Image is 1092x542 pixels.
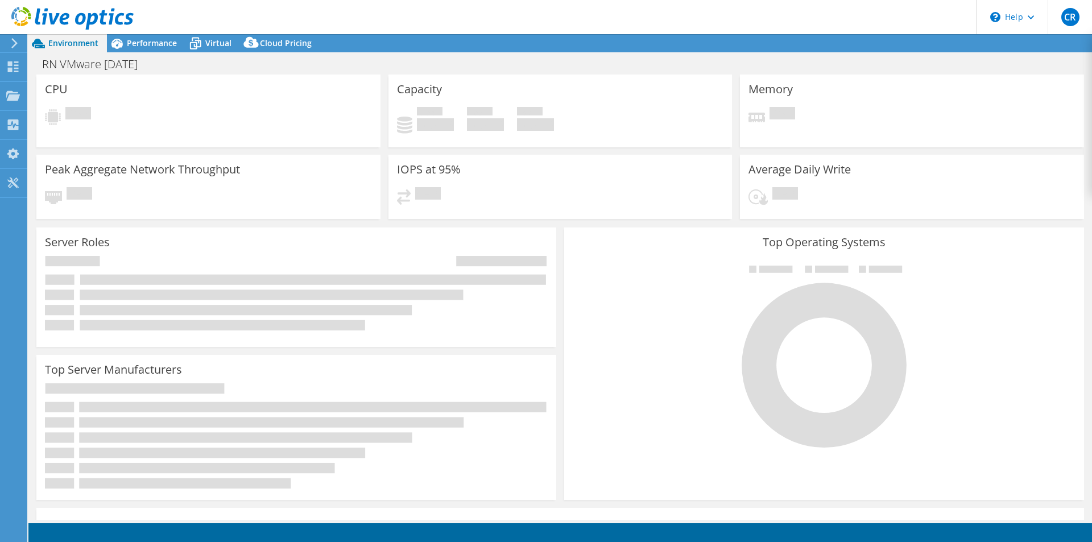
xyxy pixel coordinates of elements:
[770,107,795,122] span: Pending
[1061,8,1079,26] span: CR
[517,107,543,118] span: Total
[990,12,1000,22] svg: \n
[127,38,177,48] span: Performance
[45,83,68,96] h3: CPU
[748,163,851,176] h3: Average Daily Write
[45,236,110,249] h3: Server Roles
[65,107,91,122] span: Pending
[48,38,98,48] span: Environment
[260,38,312,48] span: Cloud Pricing
[517,118,554,131] h4: 0 GiB
[467,118,504,131] h4: 0 GiB
[415,187,441,202] span: Pending
[67,187,92,202] span: Pending
[397,163,461,176] h3: IOPS at 95%
[772,187,798,202] span: Pending
[417,118,454,131] h4: 0 GiB
[205,38,231,48] span: Virtual
[467,107,493,118] span: Free
[45,163,240,176] h3: Peak Aggregate Network Throughput
[417,107,442,118] span: Used
[573,236,1076,249] h3: Top Operating Systems
[45,363,182,376] h3: Top Server Manufacturers
[37,58,155,71] h1: RN VMware [DATE]
[748,83,793,96] h3: Memory
[397,83,442,96] h3: Capacity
